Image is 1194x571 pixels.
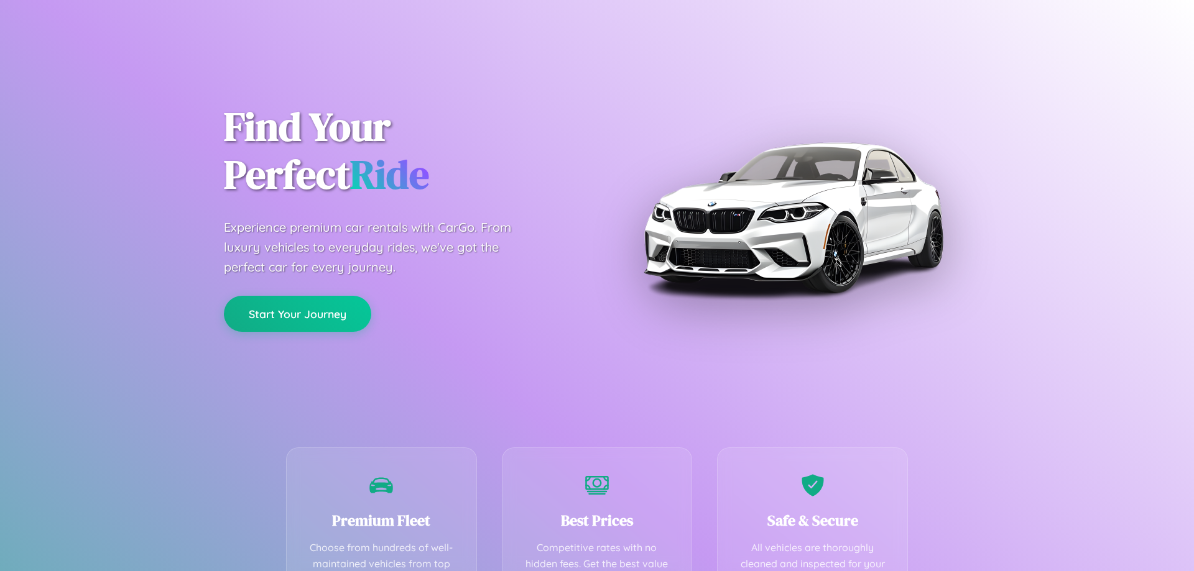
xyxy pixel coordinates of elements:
[637,62,948,373] img: Premium BMW car rental vehicle
[350,147,429,201] span: Ride
[224,103,578,199] h1: Find Your Perfect
[521,510,673,531] h3: Best Prices
[224,296,371,332] button: Start Your Journey
[224,217,535,277] p: Experience premium car rentals with CarGo. From luxury vehicles to everyday rides, we've got the ...
[305,510,458,531] h3: Premium Fleet
[736,510,889,531] h3: Safe & Secure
